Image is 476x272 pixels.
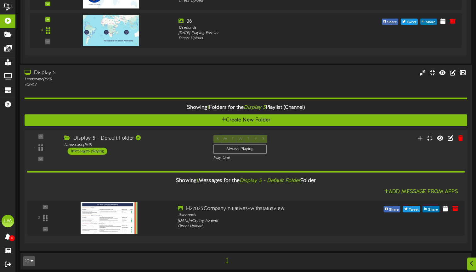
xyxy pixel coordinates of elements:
[386,19,398,26] span: Share
[178,25,349,31] div: 12 seconds
[178,18,349,25] div: 36
[64,135,204,142] div: Display 5 - Default Folder
[401,19,418,25] button: Tweet
[383,206,400,212] button: Share
[178,218,351,223] div: [DATE] - Playing Forever
[25,82,203,87] div: # 12962
[403,206,420,212] button: Tweet
[382,19,399,25] button: Share
[64,142,204,147] div: Landscape ( 16:9 )
[213,155,316,161] div: Play One
[427,206,439,213] span: Share
[178,213,351,218] div: 15 seconds
[420,19,437,25] button: Share
[81,202,138,234] img: f9329939-d88c-4e06-b05a-44b3da026a7c.jpg
[178,223,351,229] div: Direct Upload
[424,19,437,26] span: Share
[408,206,420,213] span: Tweet
[25,69,203,77] div: Display 5
[68,147,107,154] div: 1 messages playing
[240,178,300,184] i: Display 5 - Default Folder
[83,15,139,46] img: c5b49e64-6fdc-4ea4-b9b3-8ff58895725b.png
[178,205,351,213] div: H22025CompanyInitiatives-withstatusview
[224,257,229,264] span: 1
[405,19,417,26] span: Tweet
[178,31,349,36] div: [DATE] - Playing Forever
[213,144,267,154] div: Always Playing
[388,206,400,213] span: Share
[244,104,265,110] i: Display 5
[178,36,349,41] div: Direct Upload
[20,101,472,114] div: Showing Folders for the Playlist (Channel)
[25,114,467,126] button: Create New Folder
[25,77,203,82] div: Landscape ( 16:9 )
[23,256,35,266] button: 10
[382,188,460,196] button: Add Message From Apps
[423,206,439,212] button: Share
[2,215,14,227] div: LM
[196,178,198,184] span: 1
[9,235,15,241] span: 0
[207,104,209,110] span: 1
[22,174,469,188] div: Showing Messages for the Folder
